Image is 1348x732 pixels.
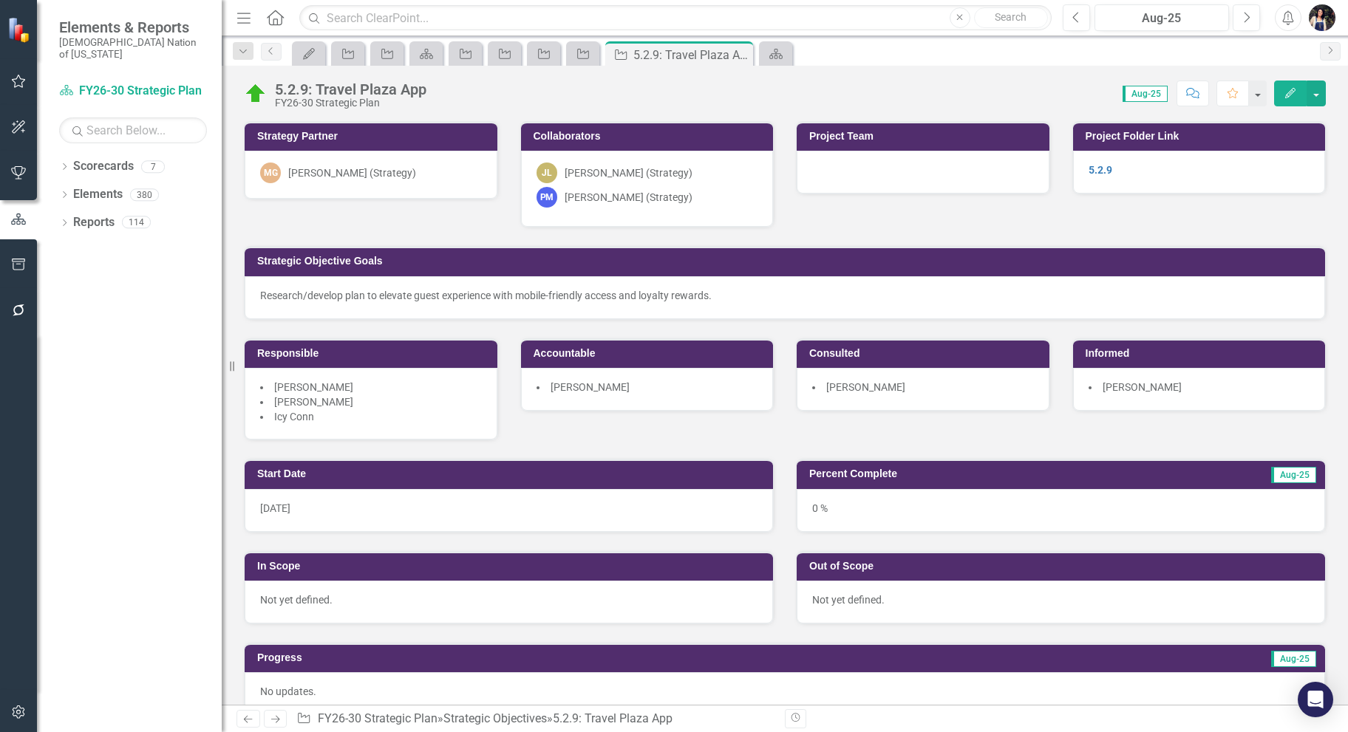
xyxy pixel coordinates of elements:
span: [PERSON_NAME] [551,381,630,393]
h3: Accountable [534,348,766,359]
input: Search Below... [59,117,207,143]
h3: Informed [1086,348,1318,359]
h3: Out of Scope [809,561,1318,572]
small: [DEMOGRAPHIC_DATA] Nation of [US_STATE] [59,36,207,61]
h3: Percent Complete [809,468,1142,479]
span: [PERSON_NAME] [826,381,905,393]
span: [PERSON_NAME] [274,396,353,408]
p: Not yet defined. [812,592,1310,607]
h3: Start Date [257,468,766,479]
h3: In Scope [257,561,766,572]
a: Strategic Objectives [443,711,547,725]
img: On Target [244,82,268,106]
div: 5.2.9: Travel Plaza App [275,81,426,98]
h3: Project Folder Link [1086,131,1318,142]
span: Search [995,11,1027,23]
h3: Consulted [809,348,1042,359]
span: Aug-25 [1271,651,1316,667]
div: [PERSON_NAME] (Strategy) [565,165,692,180]
a: FY26-30 Strategic Plan [318,711,438,725]
div: » » [296,711,774,728]
span: [PERSON_NAME] [1103,381,1182,393]
div: [PERSON_NAME] (Strategy) [565,190,692,205]
div: MG [260,163,281,183]
h3: Project Team [809,131,1042,142]
div: Open Intercom Messenger [1298,682,1333,717]
h3: Collaborators [534,131,766,142]
a: Elements [73,186,123,203]
button: Search [974,7,1048,28]
h3: Responsible [257,348,490,359]
a: Scorecards [73,158,134,175]
span: Elements & Reports [59,18,207,36]
div: 5.2.9: Travel Plaza App [553,711,673,725]
div: 5.2.9: Travel Plaza App [633,46,749,64]
h3: Strategic Objective Goals [257,256,1318,267]
a: Reports [73,214,115,231]
div: 380 [130,188,159,201]
h3: Progress [257,652,777,663]
span: [PERSON_NAME] [274,381,353,393]
h3: Strategy Partner [257,131,490,142]
input: Search ClearPoint... [299,5,1052,31]
div: 114 [122,216,151,229]
p: Not yet defined. [260,592,758,607]
div: JL [537,163,557,183]
button: Aug-25 [1095,4,1229,31]
img: Layla Freeman [1309,4,1335,31]
a: 5.2.9 [1089,164,1112,176]
div: FY26-30 Strategic Plan [275,98,426,109]
div: PM [537,187,557,208]
p: No updates. [260,684,1310,699]
img: ClearPoint Strategy [7,17,33,43]
div: Aug-25 [1100,10,1224,27]
div: [PERSON_NAME] (Strategy) [288,165,416,180]
div: 7 [141,160,165,173]
span: Icy Conn [274,411,314,423]
span: [DATE] [260,502,290,514]
p: Research/develop plan to elevate guest experience with mobile-friendly access and loyalty rewards. [260,288,1310,303]
div: 0 % [797,489,1325,532]
span: Aug-25 [1123,86,1168,102]
a: FY26-30 Strategic Plan [59,83,207,100]
span: Aug-25 [1271,467,1316,483]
